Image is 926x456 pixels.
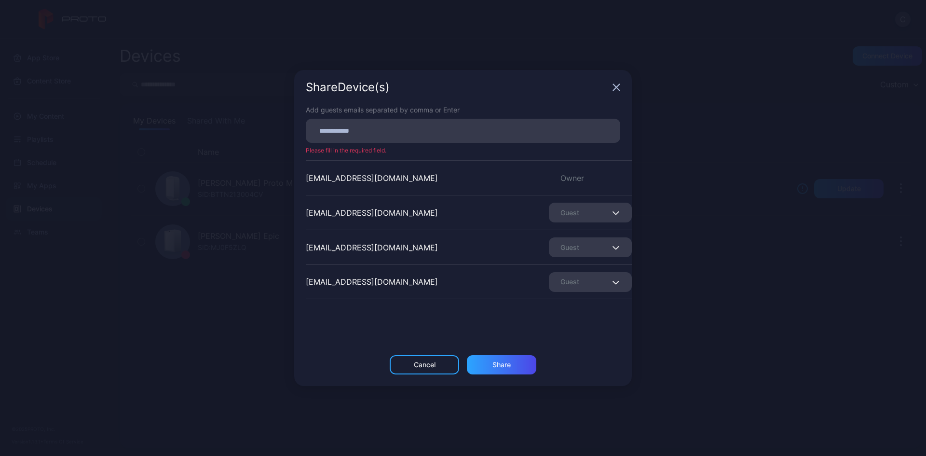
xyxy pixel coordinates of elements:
div: Add guests emails separated by comma or Enter [306,105,620,115]
div: [EMAIL_ADDRESS][DOMAIN_NAME] [306,207,438,219]
div: Please fill in the required field. [294,147,632,154]
button: Guest [549,272,632,292]
button: Guest [549,237,632,257]
div: Share Device (s) [306,82,609,93]
div: Share [492,361,511,369]
button: Share [467,355,536,374]
button: Cancel [390,355,459,374]
div: Owner [549,172,632,184]
button: Guest [549,203,632,222]
div: [EMAIL_ADDRESS][DOMAIN_NAME] [306,276,438,288]
div: [EMAIL_ADDRESS][DOMAIN_NAME] [306,242,438,253]
div: [EMAIL_ADDRESS][DOMAIN_NAME] [306,172,438,184]
div: Cancel [414,361,436,369]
